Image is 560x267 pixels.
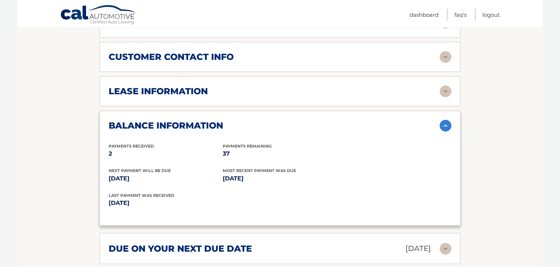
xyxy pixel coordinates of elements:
[109,193,174,198] span: Last Payment was received
[109,120,223,131] h2: balance information
[109,149,223,159] p: 2
[223,144,272,149] span: Payments Remaining
[440,85,451,97] img: accordion-rest.svg
[109,243,252,254] h2: due on your next due date
[109,173,223,184] p: [DATE]
[223,149,337,159] p: 37
[440,243,451,255] img: accordion-rest.svg
[405,242,431,255] p: [DATE]
[440,51,451,63] img: accordion-rest.svg
[409,9,439,21] a: Dashboard
[223,173,337,184] p: [DATE]
[109,144,154,149] span: Payments Received
[223,168,296,173] span: Most Recent Payment Was Due
[109,52,234,62] h2: customer contact info
[109,86,208,97] h2: lease information
[60,5,137,26] a: Cal Automotive
[454,9,467,21] a: FAQ's
[440,120,451,131] img: accordion-active.svg
[109,198,280,208] p: [DATE]
[482,9,500,21] a: Logout
[109,168,171,173] span: Next Payment will be due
